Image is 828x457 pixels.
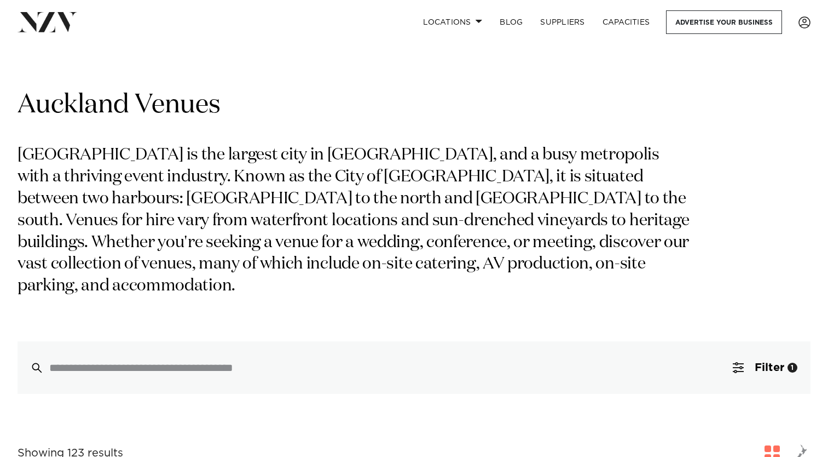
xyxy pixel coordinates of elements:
[18,88,810,123] h1: Auckland Venues
[594,10,659,34] a: Capacities
[720,341,810,394] button: Filter1
[531,10,593,34] a: SUPPLIERS
[788,363,797,373] div: 1
[414,10,491,34] a: Locations
[491,10,531,34] a: BLOG
[666,10,782,34] a: Advertise your business
[18,12,77,32] img: nzv-logo.png
[755,362,784,373] span: Filter
[18,145,694,298] p: [GEOGRAPHIC_DATA] is the largest city in [GEOGRAPHIC_DATA], and a busy metropolis with a thriving...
